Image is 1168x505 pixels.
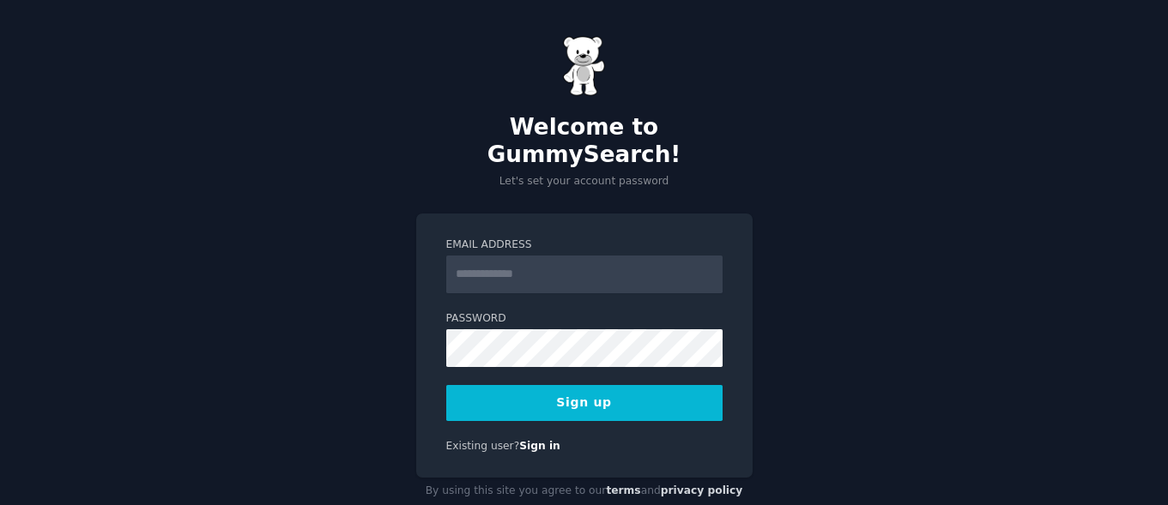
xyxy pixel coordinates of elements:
[416,174,753,189] p: Let's set your account password
[606,484,640,496] a: terms
[446,237,723,253] label: Email Address
[446,440,520,452] span: Existing user?
[416,114,753,168] h2: Welcome to GummySearch!
[446,311,723,327] label: Password
[661,484,743,496] a: privacy policy
[446,385,723,421] button: Sign up
[519,440,560,452] a: Sign in
[416,478,753,505] div: By using this site you agree to our and
[563,36,606,96] img: Gummy Bear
